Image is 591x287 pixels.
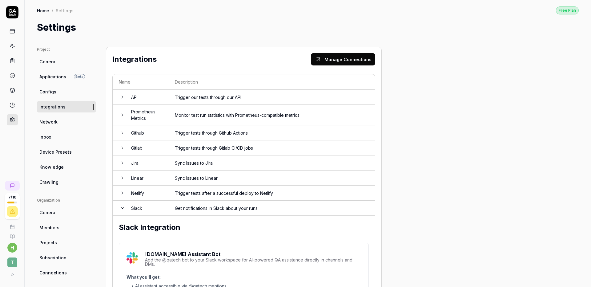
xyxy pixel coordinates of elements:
[39,88,56,95] span: Configs
[169,105,375,125] td: Monitor test run statistics with Prometheus-compatible metrics
[5,181,20,191] a: New conversation
[8,195,16,199] span: 7 / 10
[311,53,375,65] button: Manage Connections
[56,7,74,14] div: Settings
[2,219,22,229] a: Book a call with us
[125,186,169,201] td: Netlify
[125,105,169,125] td: Prometheus Metrics
[2,229,22,239] a: Documentation
[37,71,96,82] a: ApplicationsBeta
[125,171,169,186] td: Linear
[125,90,169,105] td: API
[37,47,96,52] div: Project
[7,258,17,267] span: T
[169,90,375,105] td: Trigger our tests through our API
[112,54,157,65] h2: Integrations
[37,237,96,248] a: Projects
[37,198,96,203] div: Organization
[125,201,169,216] td: Slack
[39,224,59,231] span: Members
[37,176,96,188] a: Crawling
[37,161,96,173] a: Knowledge
[37,86,96,97] a: Configs
[39,179,58,185] span: Crawling
[169,171,375,186] td: Sync Issues to Linear
[169,140,375,155] td: Trigger tests through Gitlab CI/CD jobs
[125,140,169,155] td: Gitlab
[37,267,96,278] a: Connections
[39,239,57,246] span: Projects
[39,209,57,216] span: General
[145,258,361,266] div: Add the @qatech bot to your Slack workspace for AI-powered QA assistance directly in channels and...
[37,101,96,112] a: Integrations
[39,73,66,80] span: Applications
[37,222,96,233] a: Members
[125,155,169,171] td: Jira
[145,250,361,258] p: [DOMAIN_NAME] Assistant Bot
[37,146,96,158] a: Device Presets
[169,186,375,201] td: Trigger tests after a successful deploy to Netlify
[39,134,51,140] span: Inbox
[37,252,96,263] a: Subscription
[39,149,72,155] span: Device Presets
[556,6,579,14] button: Free Plan
[39,58,57,65] span: General
[39,269,67,276] span: Connections
[37,56,96,67] a: General
[127,252,139,265] img: Hackoffice
[7,243,17,253] button: h
[39,119,58,125] span: Network
[127,274,161,280] strong: What you’ll get:
[37,21,76,34] h1: Settings
[39,164,64,170] span: Knowledge
[169,125,375,140] td: Trigger tests through Github Actions
[119,222,369,233] h2: Slack Integration
[113,74,169,90] th: Name
[169,155,375,171] td: Sync Issues to Jira
[37,131,96,143] a: Inbox
[169,201,375,216] td: Get notifications in Slack about your runs
[37,207,96,218] a: General
[125,125,169,140] td: Github
[52,7,53,14] div: /
[2,253,22,269] button: T
[37,116,96,128] a: Network
[39,254,66,261] span: Subscription
[39,104,66,110] span: Integrations
[169,74,375,90] th: Description
[74,74,85,79] span: Beta
[37,7,49,14] a: Home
